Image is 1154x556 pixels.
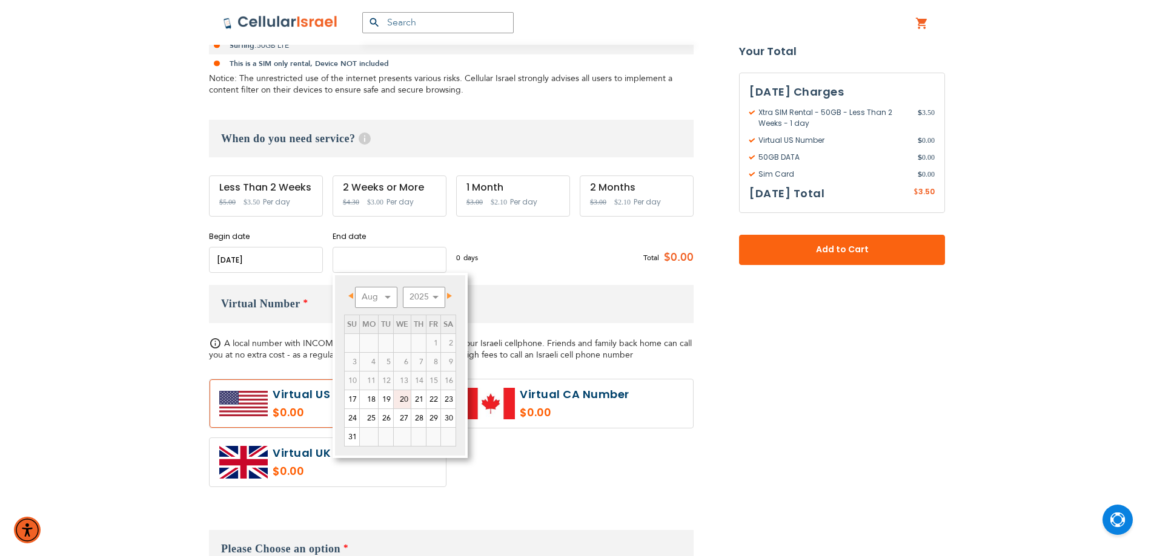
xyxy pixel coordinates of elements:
[749,185,824,203] h3: [DATE] Total
[466,198,483,206] span: $3.00
[345,371,359,390] span: 10
[14,517,41,543] div: Accessibility Menu
[394,409,411,427] a: 27
[223,15,338,30] img: Cellular Israel Logo
[209,338,692,361] span: A local number with INCOMING calls and sms, that comes to your Israeli cellphone. Friends and fam...
[345,289,360,304] a: Prev
[379,409,393,427] a: 26
[918,169,922,180] span: $
[394,371,411,390] span: 13
[614,198,631,206] span: $2.10
[379,371,393,390] span: 12
[394,390,411,408] a: 20
[379,371,394,390] td: minimum 5 days rental Or minimum 4 months on Long term plans
[362,12,514,33] input: Search
[466,182,560,193] div: 1 Month
[441,371,456,390] td: minimum 5 days rental Or minimum 4 months on Long term plans
[209,231,323,242] label: Begin date
[426,390,440,408] a: 22
[230,59,389,68] strong: This is a SIM only rental, Device NOT included
[779,244,905,257] span: Add to Cart
[739,235,945,265] button: Add to Cart
[590,198,606,206] span: $3.00
[394,371,411,390] td: minimum 5 days rental Or minimum 4 months on Long term plans
[918,107,922,118] span: $
[659,249,694,267] span: $0.00
[918,135,922,146] span: $
[345,371,360,390] td: minimum 5 days rental Or minimum 4 months on Long term plans
[749,169,918,180] span: Sim Card
[219,198,236,206] span: $5.00
[360,371,378,390] span: 11
[749,152,918,163] span: 50GB DATA
[386,197,414,208] span: Per day
[426,371,440,390] span: 15
[360,371,379,390] td: minimum 5 days rental Or minimum 4 months on Long term plans
[333,231,446,242] label: End date
[263,197,290,208] span: Per day
[634,197,661,208] span: Per day
[411,371,426,390] td: minimum 5 days rental Or minimum 4 months on Long term plans
[221,543,340,555] span: Please Choose an option
[360,390,378,408] a: 18
[914,187,918,198] span: $
[463,252,478,263] span: days
[918,107,935,129] span: 3.50
[918,186,935,197] span: 3.50
[367,198,383,206] span: $3.00
[355,287,397,308] select: Select month
[749,135,918,146] span: Virtual US Number
[918,152,922,163] span: $
[403,287,445,308] select: Select year
[441,371,456,390] span: 16
[590,182,683,193] div: 2 Months
[918,152,935,163] span: 0.00
[345,390,359,408] a: 17
[441,409,456,427] a: 30
[230,41,257,50] strong: Surfing:
[918,169,935,180] span: 0.00
[411,390,426,408] a: 21
[491,198,507,206] span: $2.10
[244,198,260,206] span: $3.50
[918,135,935,146] span: 0.00
[348,293,353,299] span: Prev
[426,371,441,390] td: minimum 5 days rental Or minimum 4 months on Long term plans
[333,247,446,273] input: MM/DD/YYYY
[360,409,378,427] a: 25
[456,252,463,263] span: 0
[379,390,393,408] a: 19
[345,428,359,446] a: 31
[359,132,371,145] span: Help
[209,73,694,96] div: Notice: The unrestricted use of the internet presents various risks. Cellular Israel strongly adv...
[440,289,455,304] a: Next
[209,247,323,273] input: MM/DD/YYYY
[749,107,918,129] span: Xtra SIM Rental - 50GB - Less Than 2 Weeks - 1 day
[345,409,359,427] a: 24
[739,42,945,61] strong: Your Total
[343,182,436,193] div: 2 Weeks or More
[510,197,537,208] span: Per day
[447,293,452,299] span: Next
[426,409,440,427] a: 29
[643,252,659,263] span: Total
[411,409,426,427] a: 28
[219,182,313,193] div: Less Than 2 Weeks
[209,120,694,157] h3: When do you need service?
[749,83,935,101] h3: [DATE] Charges
[209,36,694,54] li: 50GB LTE
[343,198,359,206] span: $4.30
[441,390,456,408] a: 23
[221,298,300,310] span: Virtual Number
[411,371,426,390] span: 14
